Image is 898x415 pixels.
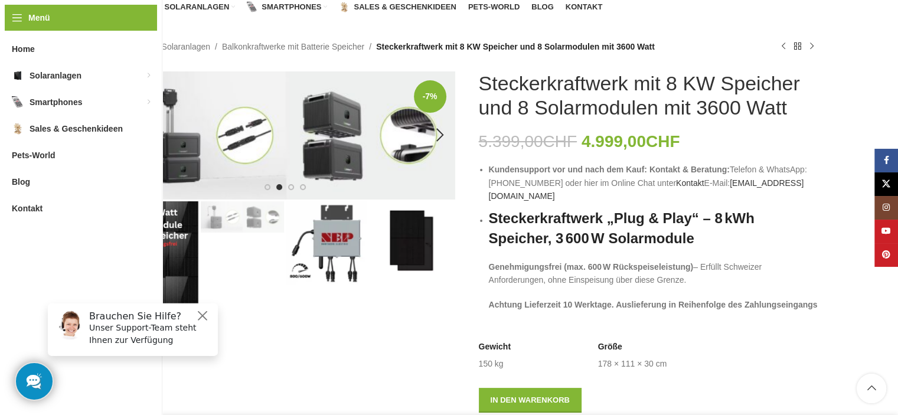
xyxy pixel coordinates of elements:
div: 2 / 4 [200,201,285,233]
span: Menü [28,11,50,24]
strong: Kundensupport vor und nach dem Kauf: [489,165,647,174]
img: NOAH-2000-Balcony-Storage-Product-Introduction-202401-8 [115,71,455,200]
div: 3 / 4 [285,201,371,285]
li: Telefon & WhatsApp: [PHONE_NUMBER] oder hier im Online Chat unter E-Mail: [489,163,819,202]
span: Kontakt [566,2,603,12]
h2: Steckerkraftwerk „Plug & Play“ – 8 kWh Speicher, 3 600 W Solarmodule [489,208,819,248]
span: Solaranlagen [165,2,230,12]
a: Facebook Social Link [874,149,898,172]
span: Kontakt [12,198,43,219]
a: Balkonkraftwerke mit Batterie Speicher [222,40,364,53]
p: Unser Support-Team steht Ihnen zur Verfügung [51,28,172,53]
li: Go to slide 2 [276,184,282,190]
img: Smartphones [12,96,24,108]
span: CHF [543,132,577,151]
span: Home [12,38,35,60]
img: Solaranlagen [12,70,24,81]
bdi: 4.999,00 [582,132,680,151]
a: Nächstes Produkt [805,40,819,54]
span: Gewicht [479,341,511,353]
img: Steckerkraftwerk mit 8 KW Speicher und 8 Solarmodulen mit 3600 Watt – Bild 2 [201,201,284,233]
span: Blog [531,2,554,12]
nav: Breadcrumb [115,40,655,53]
span: Pets-World [468,2,520,12]
h6: Brauchen Sie Hilfe? [51,17,172,28]
span: Blog [12,171,30,192]
span: -7% [414,80,446,113]
a: Instagram Social Link [874,196,898,220]
button: In den Warenkorb [479,388,582,413]
img: Steckerkraftwerk mit 8 KW Speicher und 8 Solarmodulen mit 3600 Watt – Bild 3 [286,201,370,285]
span: Steckerkraftwerk mit 8 KW Speicher und 8 Solarmodulen mit 3600 Watt [376,40,655,53]
span: Smartphones [262,2,321,12]
a: Scroll to top button [857,374,886,403]
a: Kontakt [676,178,704,188]
div: Next slide [426,120,455,150]
bdi: 5.399,00 [479,132,577,151]
div: 4 / 4 [371,201,456,285]
a: [EMAIL_ADDRESS][DOMAIN_NAME] [489,178,804,201]
span: Sales & Geschenkideen [354,2,456,12]
img: Sales & Geschenkideen [339,2,350,12]
span: Größe [598,341,622,353]
a: YouTube Social Link [874,220,898,243]
h1: Steckerkraftwerk mit 8 KW Speicher und 8 Solarmodulen mit 3600 Watt [479,71,819,120]
span: CHF [646,132,680,151]
img: Steckerkraftwerk mit 8 KW Speicher und 8 Solarmodulen mit 3600 Watt – Bild 4 [372,201,455,285]
li: Go to slide 4 [300,184,306,190]
a: Pinterest Social Link [874,243,898,267]
li: Go to slide 3 [288,184,294,190]
img: Customer service [17,17,46,46]
div: 2 / 4 [114,71,456,200]
li: Go to slide 1 [264,184,270,190]
p: – Erfüllt Schweizer Anforderungen, ohne Einspeisung über diese Grenze. [489,260,819,287]
span: Solaranlagen [30,65,81,86]
td: 150 kg [479,358,504,370]
img: Smartphones [247,2,257,12]
img: Sales & Geschenkideen [12,123,24,135]
span: Smartphones [30,92,82,113]
a: X Social Link [874,172,898,196]
strong: Kontakt & Beratung: [649,165,730,174]
td: 178 × 111 × 30 cm [598,358,667,370]
table: Produktdetails [479,341,819,370]
span: Pets-World [12,145,55,166]
strong: Genehmigungsfrei (max. 600 W Rückspeiseleistung) [489,262,694,272]
a: Solaranlagen [162,40,211,53]
a: Vorheriges Produkt [776,40,791,54]
strong: Achtung Lieferzeit 10 Werktage. Auslieferung in Reihenfolge des Zahlungseingangs [489,300,818,309]
span: Sales & Geschenkideen [30,118,123,139]
button: Close [157,15,171,29]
